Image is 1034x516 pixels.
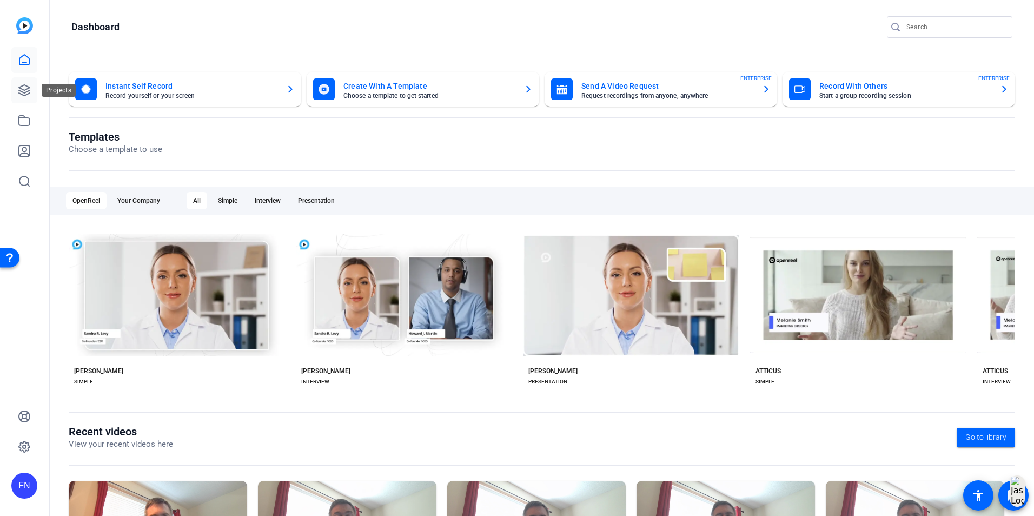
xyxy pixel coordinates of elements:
[965,432,1006,443] span: Go to library
[581,80,753,92] mat-card-title: Send A Video Request
[42,84,76,97] div: Projects
[69,438,173,451] p: View your recent videos here
[69,425,173,438] h1: Recent videos
[755,378,774,386] div: SIMPLE
[983,367,1008,375] div: ATTICUS
[528,367,578,375] div: [PERSON_NAME]
[301,378,329,386] div: INTERVIEW
[66,192,107,209] div: OpenReel
[211,192,244,209] div: Simple
[755,367,781,375] div: ATTICUS
[291,192,341,209] div: Presentation
[343,92,515,99] mat-card-subtitle: Choose a template to get started
[74,378,93,386] div: SIMPLE
[343,80,515,92] mat-card-title: Create With A Template
[978,74,1010,82] span: ENTERPRISE
[528,378,567,386] div: PRESENTATION
[187,192,207,209] div: All
[105,92,277,99] mat-card-subtitle: Record yourself or your screen
[983,378,1011,386] div: INTERVIEW
[581,92,753,99] mat-card-subtitle: Request recordings from anyone, anywhere
[69,130,162,143] h1: Templates
[740,74,772,82] span: ENTERPRISE
[69,72,301,107] button: Instant Self RecordRecord yourself or your screen
[11,473,37,499] div: FN
[819,92,991,99] mat-card-subtitle: Start a group recording session
[248,192,287,209] div: Interview
[69,143,162,156] p: Choose a template to use
[906,21,1004,34] input: Search
[783,72,1015,107] button: Record With OthersStart a group recording sessionENTERPRISE
[819,80,991,92] mat-card-title: Record With Others
[71,21,120,34] h1: Dashboard
[74,367,123,375] div: [PERSON_NAME]
[105,80,277,92] mat-card-title: Instant Self Record
[545,72,777,107] button: Send A Video RequestRequest recordings from anyone, anywhereENTERPRISE
[111,192,167,209] div: Your Company
[16,17,33,34] img: blue-gradient.svg
[957,428,1015,447] a: Go to library
[1007,489,1020,502] mat-icon: message
[307,72,539,107] button: Create With A TemplateChoose a template to get started
[972,489,985,502] mat-icon: accessibility
[301,367,350,375] div: [PERSON_NAME]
